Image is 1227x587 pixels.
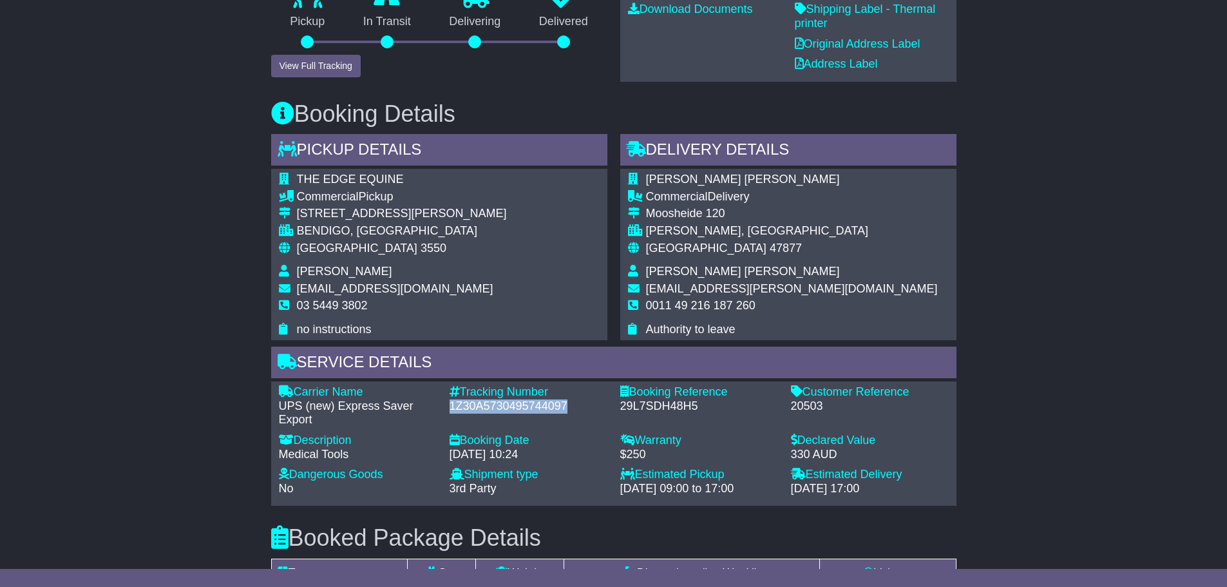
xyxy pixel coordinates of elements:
div: Pickup [297,190,507,204]
div: 330 AUD [791,448,949,462]
p: In Transit [344,15,430,29]
p: Delivered [520,15,607,29]
div: Delivery [646,190,938,204]
a: Shipping Label - Thermal printer [795,3,936,30]
div: Booking Date [450,434,607,448]
div: Service Details [271,347,956,381]
div: Description [279,434,437,448]
div: 1Z30A5730495744097 [450,399,607,414]
div: Declared Value [791,434,949,448]
span: [EMAIL_ADDRESS][DOMAIN_NAME] [297,282,493,295]
p: Pickup [271,15,345,29]
span: 3550 [421,242,446,255]
div: Warranty [620,434,778,448]
div: 29L7SDH48H5 [620,399,778,414]
span: 3rd Party [450,482,497,495]
span: Authority to leave [646,323,736,336]
div: BENDIGO, [GEOGRAPHIC_DATA] [297,224,507,238]
a: Original Address Label [795,37,920,50]
span: [PERSON_NAME] [PERSON_NAME] [646,265,840,278]
h3: Booking Details [271,101,956,127]
span: 03 5449 3802 [297,299,368,312]
div: Delivery Details [620,134,956,169]
div: Estimated Delivery [791,468,949,482]
div: [STREET_ADDRESS][PERSON_NAME] [297,207,507,221]
div: Dangerous Goods [279,468,437,482]
div: 20503 [791,399,949,414]
div: Shipment type [450,468,607,482]
span: No [279,482,294,495]
span: [GEOGRAPHIC_DATA] [297,242,417,255]
span: Commercial [297,190,359,203]
div: [DATE] 09:00 to 17:00 [620,482,778,496]
p: Delivering [430,15,520,29]
div: Pickup Details [271,134,607,169]
div: Moosheide 120 [646,207,938,221]
div: Medical Tools [279,448,437,462]
div: [DATE] 10:24 [450,448,607,462]
div: Estimated Pickup [620,468,778,482]
span: no instructions [297,323,372,336]
div: [DATE] 17:00 [791,482,949,496]
a: Address Label [795,57,878,70]
div: UPS (new) Express Saver Export [279,399,437,427]
h3: Booked Package Details [271,525,956,551]
span: THE EDGE EQUINE [297,173,404,186]
div: [PERSON_NAME], [GEOGRAPHIC_DATA] [646,224,938,238]
span: 47877 [770,242,802,255]
span: [GEOGRAPHIC_DATA] [646,242,766,255]
span: [EMAIL_ADDRESS][PERSON_NAME][DOMAIN_NAME] [646,282,938,295]
span: 0011 49 216 187 260 [646,299,756,312]
a: Download Documents [628,3,753,15]
div: Customer Reference [791,385,949,399]
div: Tracking Number [450,385,607,399]
div: Carrier Name [279,385,437,399]
span: [PERSON_NAME] [PERSON_NAME] [646,173,840,186]
button: View Full Tracking [271,55,361,77]
span: [PERSON_NAME] [297,265,392,278]
div: Booking Reference [620,385,778,399]
div: $250 [620,448,778,462]
span: Commercial [646,190,708,203]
